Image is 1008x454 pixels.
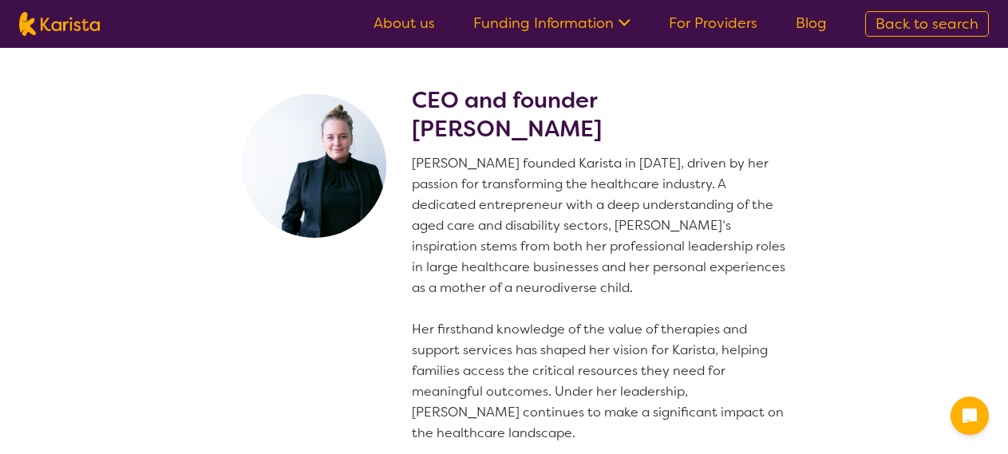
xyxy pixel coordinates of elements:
[473,14,630,33] a: Funding Information
[796,14,827,33] a: Blog
[412,86,792,144] h2: CEO and founder [PERSON_NAME]
[669,14,757,33] a: For Providers
[374,14,435,33] a: About us
[865,11,989,37] a: Back to search
[412,153,792,444] p: [PERSON_NAME] founded Karista in [DATE], driven by her passion for transforming the healthcare in...
[19,12,100,36] img: Karista logo
[876,14,978,34] span: Back to search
